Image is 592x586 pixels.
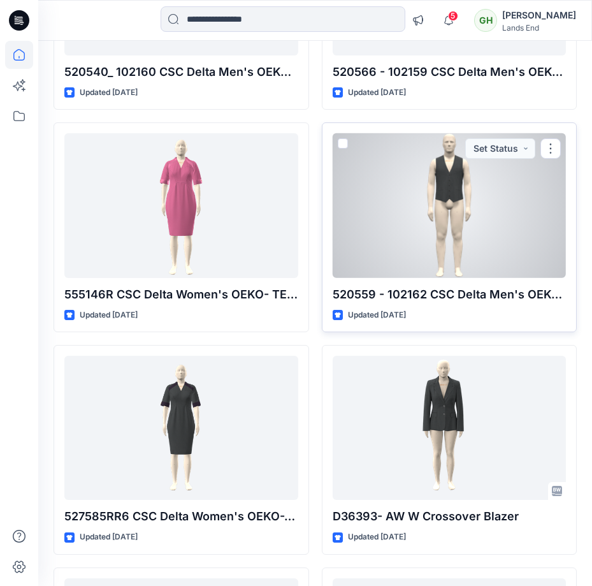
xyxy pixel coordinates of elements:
p: 555146R CSC Delta Women's OEKO- TEX BCRF Shared Non Wool VNeck [64,286,298,304]
a: 555146R CSC Delta Women's OEKO- TEX BCRF Shared Non Wool VNeck [64,133,298,277]
p: Updated [DATE] [80,86,138,99]
a: 520559 - 102162 CSC Delta Men's OEKO-TEX [333,133,567,277]
a: D36393- AW W Crossover Blazer [333,356,567,500]
p: 520566 - 102159 CSC Delta Men's OEKO-TEX Non Wool Lapel Blazer [333,63,567,81]
p: D36393- AW W Crossover Blazer [333,508,567,525]
p: Updated [DATE] [348,86,406,99]
p: Updated [DATE] [348,531,406,544]
div: GH [474,9,497,32]
a: 527585RR6 CSC Delta Women's OEKO-TEX Shared Non Wool V-Neck Dress [64,356,298,500]
p: 527585RR6 CSC Delta Women's OEKO-TEX Shared Non Wool V-Neck Dress [64,508,298,525]
span: 5 [448,11,458,21]
p: Updated [DATE] [80,531,138,544]
p: Updated [DATE] [80,309,138,322]
div: Lands End [502,23,576,33]
p: 520540_ 102160 CSC Delta Men's OEKOTEX Non Wool Pant [64,63,298,81]
p: Updated [DATE] [348,309,406,322]
p: 520559 - 102162 CSC Delta Men's OEKO-TEX [333,286,567,304]
div: [PERSON_NAME] [502,8,576,23]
